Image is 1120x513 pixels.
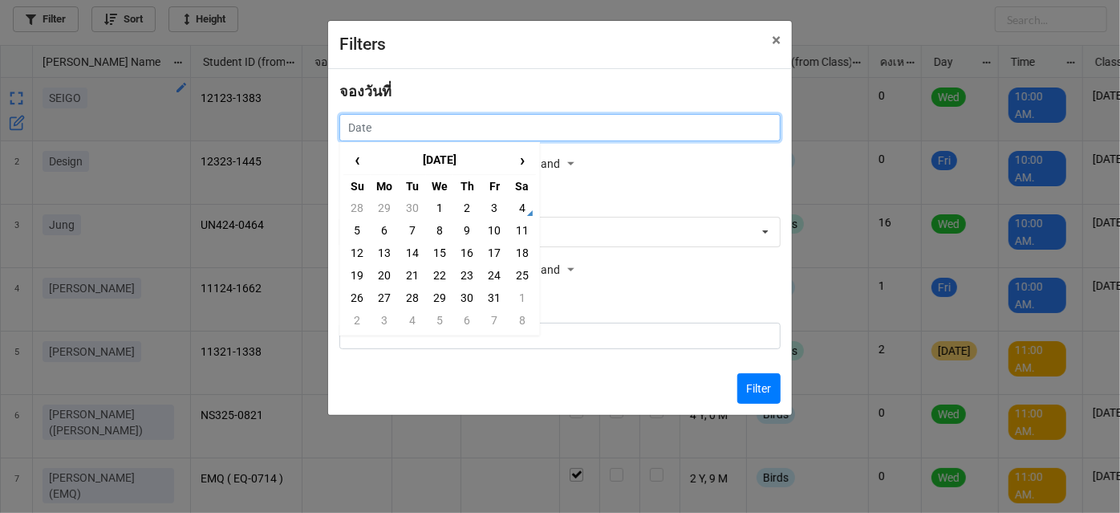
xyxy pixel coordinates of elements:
td: 9 [453,219,481,242]
label: จองวันที่ [339,80,392,103]
td: 14 [399,242,426,264]
td: 30 [399,197,426,219]
button: Filter [737,373,781,404]
td: 24 [481,264,508,287]
td: 29 [371,197,398,219]
td: 22 [426,264,453,287]
th: We [426,174,453,197]
input: Date [339,114,781,141]
td: 7 [481,309,508,332]
td: 15 [426,242,453,264]
th: Mo [371,174,398,197]
th: Tu [399,174,426,197]
td: 8 [509,309,536,332]
span: × [772,31,781,50]
th: Th [453,174,481,197]
td: 19 [343,264,371,287]
span: ‹ [344,147,370,173]
td: 10 [481,219,508,242]
th: Fr [481,174,508,197]
td: 17 [481,242,508,264]
div: and [541,153,579,177]
td: 3 [481,197,508,219]
td: 13 [371,242,398,264]
td: 5 [343,219,371,242]
td: 31 [481,287,508,309]
td: 3 [371,309,398,332]
td: 7 [399,219,426,242]
td: 6 [453,309,481,332]
td: 20 [371,264,398,287]
td: 28 [343,197,371,219]
td: 21 [399,264,426,287]
td: 18 [509,242,536,264]
td: 5 [426,309,453,332]
td: 26 [343,287,371,309]
td: 12 [343,242,371,264]
td: 1 [426,197,453,219]
td: 2 [453,197,481,219]
div: Filters [339,32,737,58]
td: 16 [453,242,481,264]
td: 2 [343,309,371,332]
th: Su [343,174,371,197]
td: 23 [453,264,481,287]
td: 4 [509,197,536,219]
td: 27 [371,287,398,309]
td: 29 [426,287,453,309]
td: 30 [453,287,481,309]
td: 1 [509,287,536,309]
td: 11 [509,219,536,242]
td: 25 [509,264,536,287]
td: 8 [426,219,453,242]
td: 28 [399,287,426,309]
td: 4 [399,309,426,332]
span: › [509,147,535,173]
th: Sa [509,174,536,197]
th: [DATE] [371,146,508,175]
td: 6 [371,219,398,242]
div: and [541,259,579,283]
